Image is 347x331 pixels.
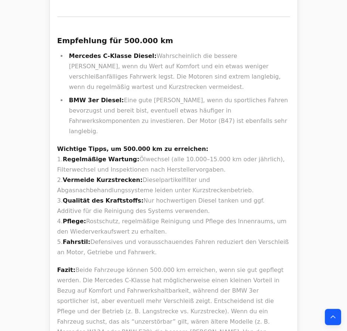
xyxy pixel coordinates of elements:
[57,144,290,258] p: 1. Ölwechsel (alle 10.000–15.000 km oder jährlich), Filterwechsel und Inspektionen nach Herstelle...
[63,238,91,245] strong: Fahrstil:
[57,36,173,45] strong: Empfehlung für 500.000 km
[69,52,157,59] strong: Mercedes C-Klasse Diesel:
[63,156,139,163] strong: Regelmäßige Wartung:
[57,266,76,273] strong: Fazit:
[67,95,290,137] li: Eine gute [PERSON_NAME], wenn du sportliches Fahren bevorzugst und bereit bist, eventuell etwas h...
[69,97,124,104] strong: BMW 3er Diesel:
[63,176,143,183] strong: Vermeide Kurzstrecken:
[325,309,341,325] button: Back to top
[67,51,290,92] li: Wahrscheinlich die bessere [PERSON_NAME], wenn du Wert auf Komfort und ein etwas weniger verschle...
[63,218,86,225] strong: Pflege:
[57,145,208,152] strong: Wichtige Tipps, um 500.000 km zu erreichen:
[63,197,144,204] strong: Qualität des Kraftstoffs:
